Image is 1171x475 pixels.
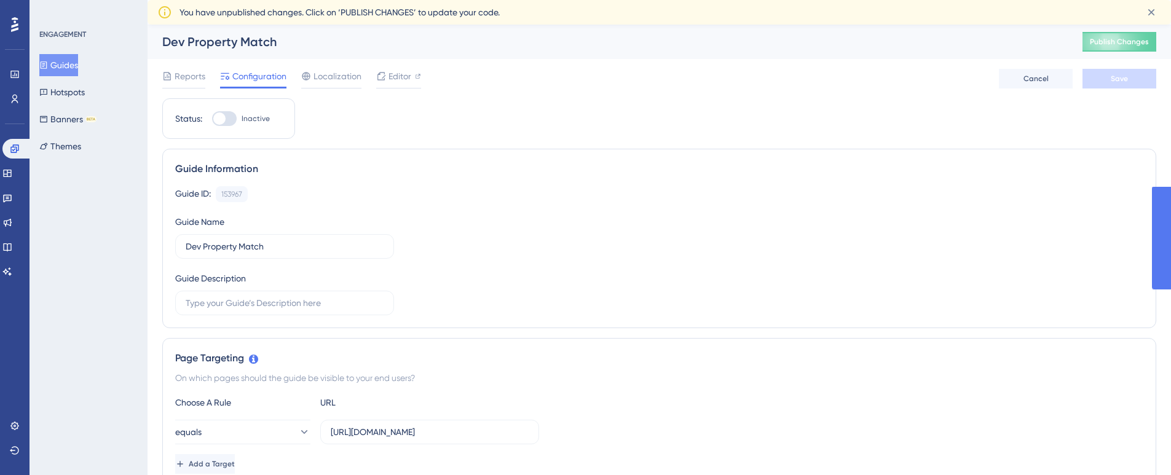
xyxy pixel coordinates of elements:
[1082,32,1156,52] button: Publish Changes
[221,189,242,199] div: 153967
[313,69,361,84] span: Localization
[1111,74,1128,84] span: Save
[1082,69,1156,88] button: Save
[179,5,500,20] span: You have unpublished changes. Click on ‘PUBLISH CHANGES’ to update your code.
[162,33,1052,50] div: Dev Property Match
[1090,37,1149,47] span: Publish Changes
[186,240,384,253] input: Type your Guide’s Name here
[175,395,310,410] div: Choose A Rule
[189,459,235,469] span: Add a Target
[242,114,270,124] span: Inactive
[175,162,1143,176] div: Guide Information
[175,271,246,286] div: Guide Description
[1023,74,1049,84] span: Cancel
[175,351,1143,366] div: Page Targeting
[232,69,286,84] span: Configuration
[39,29,86,39] div: ENGAGEMENT
[175,454,235,474] button: Add a Target
[39,108,97,130] button: BannersBETA
[320,395,455,410] div: URL
[175,371,1143,385] div: On which pages should the guide be visible to your end users?
[1119,426,1156,463] iframe: UserGuiding AI Assistant Launcher
[39,81,85,103] button: Hotspots
[175,69,205,84] span: Reports
[388,69,411,84] span: Editor
[85,116,97,122] div: BETA
[175,111,202,126] div: Status:
[39,54,78,76] button: Guides
[175,186,211,202] div: Guide ID:
[999,69,1073,88] button: Cancel
[39,135,81,157] button: Themes
[331,425,529,439] input: yourwebsite.com/path
[175,420,310,444] button: equals
[175,425,202,439] span: equals
[175,214,224,229] div: Guide Name
[186,296,384,310] input: Type your Guide’s Description here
